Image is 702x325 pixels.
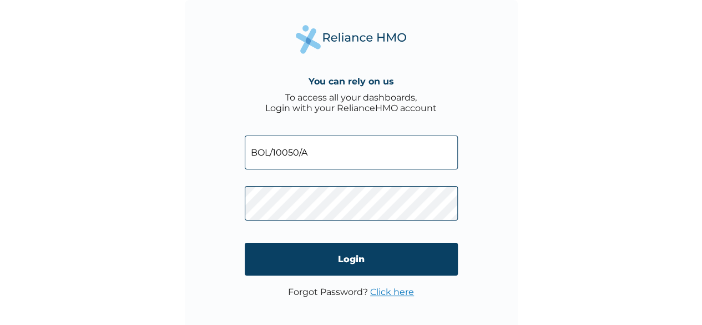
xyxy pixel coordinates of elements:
h4: You can rely on us [309,76,394,87]
img: Reliance Health's Logo [296,25,407,53]
p: Forgot Password? [288,287,414,297]
input: Email address or HMO ID [245,136,458,169]
a: Click here [370,287,414,297]
div: To access all your dashboards, Login with your RelianceHMO account [265,92,437,113]
input: Login [245,243,458,276]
